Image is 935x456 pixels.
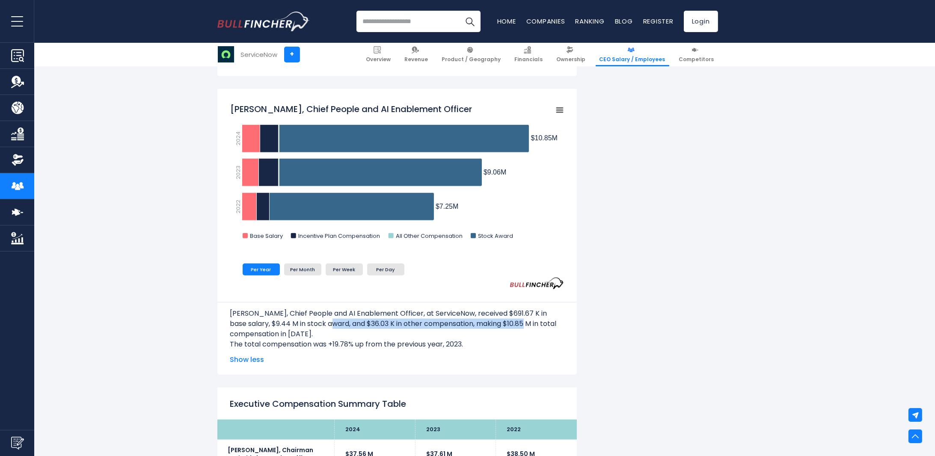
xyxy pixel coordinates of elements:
[298,232,380,240] text: Incentive Plan Compensation
[362,43,395,66] a: Overview
[218,46,234,62] img: NOW logo
[596,43,669,66] a: CEO Salary / Employees
[234,131,242,145] text: 2024
[243,264,280,275] li: Per Year
[515,56,543,63] span: Financials
[230,355,564,365] span: Show less
[230,308,564,339] p: [PERSON_NAME], Chief People and AI Enablement Officer, at ServiceNow, received $691.67 K in base ...
[230,99,564,249] svg: Jacqueline C. Canney, Chief People and AI Enablement Officer
[478,232,513,240] text: Stock Award
[234,200,242,213] text: 2022
[442,56,501,63] span: Product / Geography
[526,17,565,26] a: Companies
[230,397,564,410] h2: Executive Compensation Summary Table
[217,12,309,31] a: Go to homepage
[395,232,462,240] text: All Other Compensation
[230,339,564,349] p: The total compensation was +19.78% up from the previous year, 2023.
[405,56,428,63] span: Revenue
[250,232,283,240] text: Base Salary
[531,134,557,142] tspan: $10.85M
[234,166,242,179] text: 2023
[600,56,665,63] span: CEO Salary / Employees
[557,56,586,63] span: Ownership
[284,47,300,62] a: +
[11,154,24,166] img: Ownership
[615,17,633,26] a: Blog
[576,17,605,26] a: Ranking
[483,169,506,176] tspan: $9.06M
[435,203,458,210] tspan: $7.25M
[326,264,363,275] li: Per Week
[230,103,472,115] tspan: [PERSON_NAME], Chief People and AI Enablement Officer
[241,50,278,59] div: ServiceNow
[415,420,496,440] th: 2023
[335,420,416,440] th: 2024
[643,17,674,26] a: Register
[284,264,321,275] li: Per Month
[496,420,577,440] th: 2022
[401,43,432,66] a: Revenue
[217,12,310,31] img: Bullfincher logo
[497,17,516,26] a: Home
[679,56,714,63] span: Competitors
[675,43,718,66] a: Competitors
[459,11,481,32] button: Search
[684,11,718,32] a: Login
[438,43,505,66] a: Product / Geography
[553,43,590,66] a: Ownership
[366,56,391,63] span: Overview
[367,264,404,275] li: Per Day
[511,43,547,66] a: Financials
